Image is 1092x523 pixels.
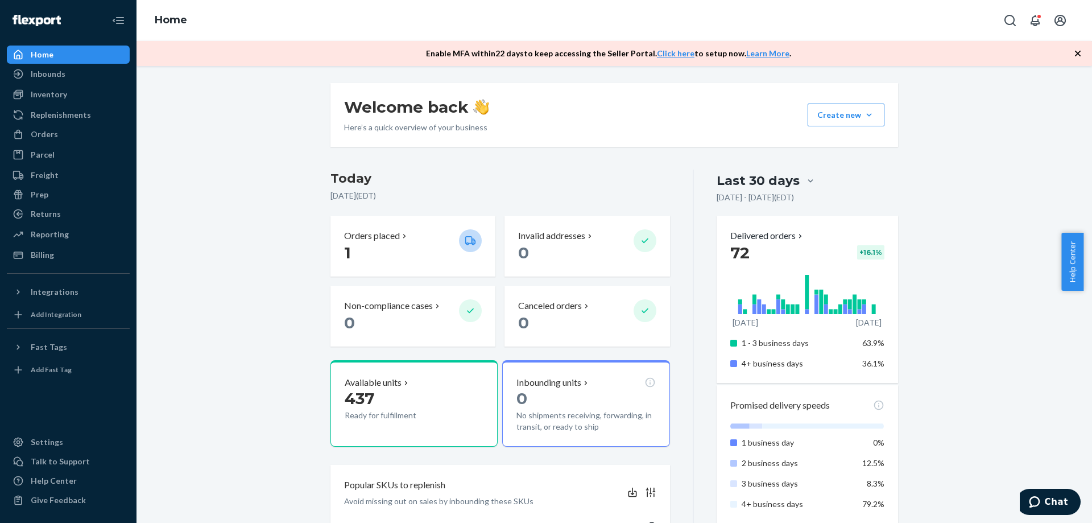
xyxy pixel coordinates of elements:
[344,122,489,133] p: Here’s a quick overview of your business
[31,149,55,160] div: Parcel
[31,189,48,200] div: Prep
[742,358,854,369] p: 4+ business days
[516,389,527,408] span: 0
[7,246,130,264] a: Billing
[345,389,374,408] span: 437
[7,452,130,471] button: Talk to Support
[344,299,433,312] p: Non-compliance cases
[31,249,54,261] div: Billing
[31,310,81,319] div: Add Integration
[857,245,884,260] div: + 16.1 %
[742,337,854,349] p: 1 - 3 business days
[7,65,130,83] a: Inbounds
[518,299,582,312] p: Canceled orders
[657,48,694,58] a: Click here
[345,376,402,389] p: Available units
[107,9,130,32] button: Close Navigation
[7,491,130,509] button: Give Feedback
[344,243,351,262] span: 1
[330,170,670,188] h3: Today
[7,106,130,124] a: Replenishments
[330,190,670,201] p: [DATE] ( EDT )
[730,229,805,242] button: Delivered orders
[999,9,1021,32] button: Open Search Box
[502,360,669,447] button: Inbounding units0No shipments receiving, forwarding, in transit, or ready to ship
[730,243,750,262] span: 72
[717,172,800,190] div: Last 30 days
[742,478,854,489] p: 3 business days
[730,399,830,412] p: Promised delivery speeds
[7,306,130,324] a: Add Integration
[862,338,884,348] span: 63.9%
[344,97,489,117] h1: Welcome back
[862,499,884,509] span: 79.2%
[7,205,130,223] a: Returns
[330,286,495,347] button: Non-compliance cases 0
[473,99,489,115] img: hand-wave emoji
[31,229,69,240] div: Reporting
[344,479,445,492] p: Popular SKUs to replenish
[345,410,450,421] p: Ready for fulfillment
[344,496,533,507] p: Avoid missing out on sales by inbounding these SKUs
[7,338,130,356] button: Fast Tags
[7,283,130,301] button: Integrations
[155,14,187,26] a: Home
[344,313,355,332] span: 0
[516,376,581,389] p: Inbounding units
[7,186,130,204] a: Prep
[7,46,130,64] a: Home
[31,129,58,140] div: Orders
[7,433,130,451] a: Settings
[31,475,77,487] div: Help Center
[31,341,67,353] div: Fast Tags
[426,48,791,59] p: Enable MFA within 22 days to keep accessing the Seller Portal. to setup now. .
[518,229,585,242] p: Invalid addresses
[746,48,789,58] a: Learn More
[742,437,854,448] p: 1 business day
[330,360,498,447] button: Available units437Ready for fulfillment
[516,410,655,433] p: No shipments receiving, forwarding, in transit, or ready to ship
[862,458,884,468] span: 12.5%
[717,192,794,203] p: [DATE] - [DATE] ( EDT )
[867,479,884,488] span: 8.3%
[7,85,130,104] a: Inventory
[146,4,196,37] ol: breadcrumbs
[344,229,400,242] p: Orders placed
[873,438,884,447] span: 0%
[31,456,90,467] div: Talk to Support
[862,359,884,368] span: 36.1%
[7,361,130,379] a: Add Fast Tag
[733,317,758,328] p: [DATE]
[31,208,61,220] div: Returns
[330,216,495,277] button: Orders placed 1
[13,15,61,26] img: Flexport logo
[31,89,67,100] div: Inventory
[31,365,72,374] div: Add Fast Tag
[31,109,91,121] div: Replenishments
[7,472,130,490] a: Help Center
[31,495,86,506] div: Give Feedback
[31,436,63,448] div: Settings
[31,49,53,60] div: Home
[1061,233,1083,291] button: Help Center
[808,104,884,126] button: Create new
[7,146,130,164] a: Parcel
[742,458,854,469] p: 2 business days
[31,170,59,181] div: Freight
[1024,9,1046,32] button: Open notifications
[856,317,882,328] p: [DATE]
[504,286,669,347] button: Canceled orders 0
[518,243,529,262] span: 0
[31,286,78,298] div: Integrations
[7,225,130,244] a: Reporting
[504,216,669,277] button: Invalid addresses 0
[518,313,529,332] span: 0
[31,68,65,80] div: Inbounds
[1049,9,1072,32] button: Open account menu
[1020,489,1081,517] iframe: Opens a widget where you can chat to one of our agents
[7,125,130,143] a: Orders
[742,499,854,510] p: 4+ business days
